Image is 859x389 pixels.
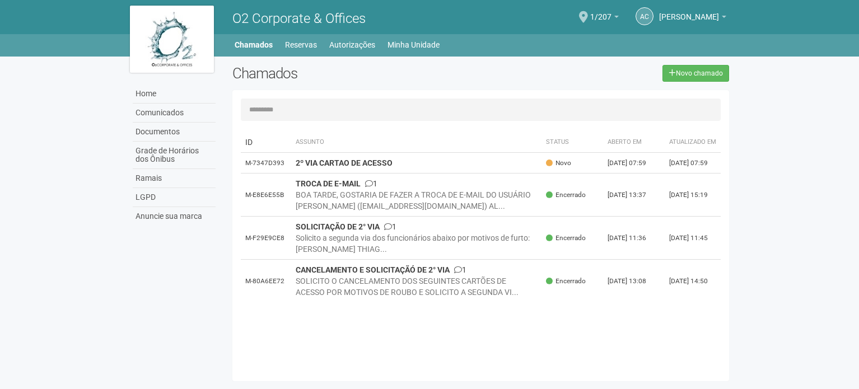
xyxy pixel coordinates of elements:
td: [DATE] 07:59 [665,153,721,174]
td: [DATE] 07:59 [603,153,665,174]
h2: Chamados [232,65,429,82]
td: M-80A6EE72 [241,260,291,303]
td: [DATE] 11:45 [665,217,721,260]
th: Assunto [291,132,541,153]
td: [DATE] 13:37 [603,174,665,217]
a: [PERSON_NAME] [659,14,726,23]
span: 1 [454,265,466,274]
span: Encerrado [546,233,586,243]
th: Status [541,132,603,153]
th: Atualizado em [665,132,721,153]
span: 1 [384,222,396,231]
a: Chamados [235,37,273,53]
a: Comunicados [133,104,216,123]
a: Autorizações [329,37,375,53]
td: [DATE] 14:50 [665,260,721,303]
div: Solicito a segunda via dos funcionários abaixo por motivos de furto: [PERSON_NAME] THIAG... [296,232,537,255]
span: 1/207 [590,2,611,21]
th: Aberto em [603,132,665,153]
div: BOA TARDE, GOSTARIA DE FAZER A TROCA DE E-MAIL DO USUÁRIO [PERSON_NAME] ([EMAIL_ADDRESS][DOMAIN_N... [296,189,537,212]
td: M-E8E6E55B [241,174,291,217]
a: LGPD [133,188,216,207]
a: Documentos [133,123,216,142]
a: AC [636,7,653,25]
span: Encerrado [546,276,586,286]
td: [DATE] 13:08 [603,260,665,303]
div: SOLICITO O CANCELAMENTO DOS SEGUINTES CARTÕES DE ACESSO POR MOTIVOS DE ROUBO E SOLICITO A SEGUNDA... [296,275,537,298]
a: Anuncie sua marca [133,207,216,226]
a: Grade de Horários dos Ônibus [133,142,216,169]
strong: 2º VIA CARTAO DE ACESSO [296,158,393,167]
td: [DATE] 15:19 [665,174,721,217]
span: Andréa Cunha [659,2,719,21]
strong: TROCA DE E-MAIL [296,179,361,188]
strong: CANCELAMENTO E SOLICITAÇÃÓ DE 2° VIA [296,265,450,274]
td: [DATE] 11:36 [603,217,665,260]
a: Reservas [285,37,317,53]
a: Home [133,85,216,104]
a: Minha Unidade [388,37,440,53]
td: ID [241,132,291,153]
a: Ramais [133,169,216,188]
td: M-7347D393 [241,153,291,174]
span: Encerrado [546,190,586,200]
a: 1/207 [590,14,619,23]
strong: SOLICITAÇÃO DE 2° VIA [296,222,380,231]
img: logo.jpg [130,6,214,73]
span: 1 [365,179,377,188]
td: M-F29E9CE8 [241,217,291,260]
a: Novo chamado [662,65,729,82]
span: Novo [546,158,571,168]
span: O2 Corporate & Offices [232,11,366,26]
